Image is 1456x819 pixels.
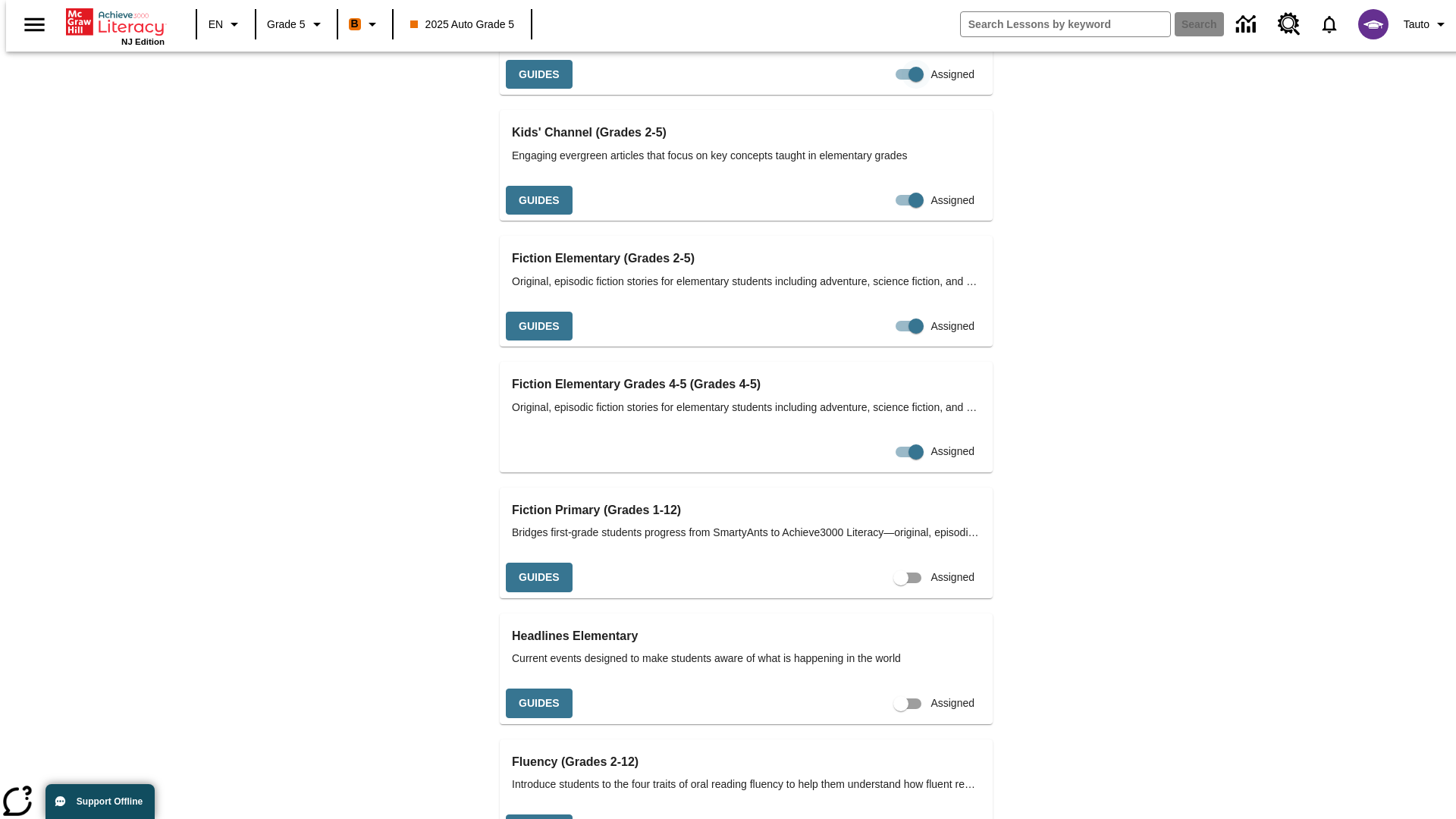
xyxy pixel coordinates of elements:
[512,500,981,521] h3: Fiction Primary (Grades 1-12)
[506,312,573,341] button: Guides
[45,784,155,819] button: Support Offline
[209,17,223,33] span: EN
[512,148,981,164] span: Engaging evergreen articles that focus on key concepts taught in elementary grades
[930,695,974,711] span: Assigned
[1227,4,1269,45] a: Data Center
[512,651,981,667] span: Current events designed to make students aware of what is happening in the world
[512,626,981,647] h3: Headlines Elementary
[267,17,306,33] span: Grade 5
[351,14,359,33] span: B
[121,37,165,46] span: NJ Edition
[1269,4,1310,45] a: Resource Center, Will open in new tab
[512,777,981,792] span: Introduce students to the four traits of oral reading fluency to help them understand how fluent ...
[77,796,143,807] span: Support Offline
[1404,17,1429,33] span: Tauto
[1310,5,1349,44] a: Notifications
[410,17,515,33] span: 2025 Auto Grade 5
[512,374,981,395] h3: Fiction Elementary Grades 4-5 (Grades 4-5)
[1349,5,1398,44] button: Select a new avatar
[506,563,573,592] button: Guides
[512,248,981,269] h3: Fiction Elementary (Grades 2-5)
[930,444,974,460] span: Assigned
[512,752,981,773] h3: Fluency (Grades 2-12)
[930,193,974,209] span: Assigned
[930,318,974,334] span: Assigned
[512,525,981,541] span: Bridges first-grade students progress from SmartyAnts to Achieve3000 Literacy—original, episodic ...
[1358,9,1389,39] img: avatar image
[506,186,573,215] button: Guides
[512,274,981,290] span: Original, episodic fiction stories for elementary students including adventure, science fiction, ...
[930,570,974,585] span: Assigned
[961,12,1170,36] input: search field
[12,2,57,47] button: Open side menu
[512,400,981,416] span: Original, episodic fiction stories for elementary students including adventure, science fiction, ...
[202,11,250,38] button: Language: EN, Select a language
[506,60,573,89] button: Guides
[261,11,332,38] button: Grade: Grade 5, Select a grade
[930,67,974,83] span: Assigned
[66,5,165,46] div: Home
[512,122,981,143] h3: Kids' Channel (Grades 2-5)
[506,689,573,718] button: Guides
[66,7,165,37] a: Home
[343,11,388,38] button: Boost Class color is orange. Change class color
[1398,11,1456,38] button: Profile/Settings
